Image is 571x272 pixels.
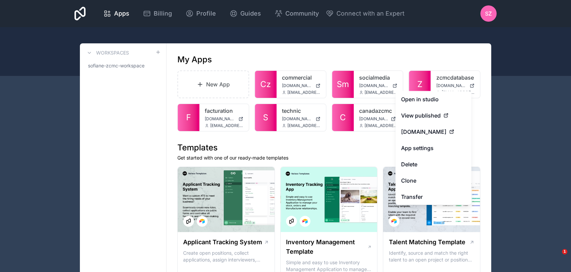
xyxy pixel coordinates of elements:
[326,9,404,18] button: Connect with an Expert
[114,9,129,18] span: Apps
[137,6,177,21] a: Billing
[205,107,243,115] a: facturation
[285,9,319,18] span: Community
[332,71,354,98] a: Sm
[395,140,471,156] a: App settings
[395,107,471,124] a: View published
[263,112,268,123] span: S
[409,71,431,98] a: Z
[177,142,480,153] h1: Templates
[269,6,324,21] a: Community
[205,116,236,122] span: [DOMAIN_NAME]
[240,9,261,18] span: Guides
[302,218,308,224] img: Airtable Logo
[224,6,266,21] a: Guides
[359,116,398,122] a: [DOMAIN_NAME]
[178,104,199,131] a: F
[186,112,191,123] span: F
[391,218,397,224] img: Airtable Logo
[154,9,172,18] span: Billing
[282,107,321,115] a: technic
[85,49,129,57] a: Workspaces
[389,250,475,263] p: Identify, source and match the right talent to an open project or position with our Talent Matchi...
[98,6,135,21] a: Apps
[417,79,422,90] span: Z
[196,9,216,18] span: Profile
[401,128,446,136] span: [DOMAIN_NAME]
[548,249,564,265] iframe: Intercom live chat
[365,90,398,95] span: [EMAIL_ADDRESS][DOMAIN_NAME]
[436,83,467,88] span: [DOMAIN_NAME]
[177,54,212,65] h1: My Apps
[183,250,269,263] p: Create open positions, collect applications, assign interviewers, centralise candidate feedback a...
[180,6,221,21] a: Profile
[282,116,313,122] span: [DOMAIN_NAME]
[359,83,390,88] span: [DOMAIN_NAME]
[282,83,321,88] a: [DOMAIN_NAME]
[401,111,440,120] span: View published
[359,116,388,122] span: [DOMAIN_NAME]
[562,249,567,254] span: 1
[183,237,262,247] h1: Applicant Tracking System
[286,237,367,256] h1: Inventory Management Template
[395,124,471,140] a: [DOMAIN_NAME]
[485,9,492,18] span: SZ
[255,104,277,131] a: S
[199,218,205,224] img: Airtable Logo
[205,116,243,122] a: [DOMAIN_NAME]
[441,90,475,95] span: [EMAIL_ADDRESS][DOMAIN_NAME]
[332,104,354,131] a: C
[336,9,404,18] span: Connect with an Expert
[395,189,471,205] a: Transfer
[365,123,398,128] span: [EMAIL_ADDRESS][DOMAIN_NAME]
[255,71,277,98] a: Cz
[395,156,471,172] button: Delete
[177,154,480,161] p: Get started with one of our ready-made templates
[395,172,471,189] a: Clone
[359,74,398,82] a: socialmedia
[436,74,475,82] a: zcmcdatabase
[88,62,145,69] span: sofiane-zcmc-workspace
[359,107,398,115] a: canadazcmc
[389,237,465,247] h1: Talent Matching Template
[177,70,249,98] a: New App
[282,116,321,122] a: [DOMAIN_NAME]
[282,74,321,82] a: commercial
[282,83,313,88] span: [DOMAIN_NAME]
[340,112,346,123] span: C
[96,49,129,56] h3: Workspaces
[287,123,321,128] span: [EMAIL_ADDRESS][DOMAIN_NAME]
[85,60,161,72] a: sofiane-zcmc-workspace
[210,123,243,128] span: [EMAIL_ADDRESS][DOMAIN_NAME]
[337,79,349,90] span: Sm
[359,83,398,88] a: [DOMAIN_NAME]
[436,83,475,88] a: [DOMAIN_NAME]
[260,79,271,90] span: Cz
[395,91,471,107] a: Open in studio
[287,90,321,95] span: [EMAIL_ADDRESS][DOMAIN_NAME]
